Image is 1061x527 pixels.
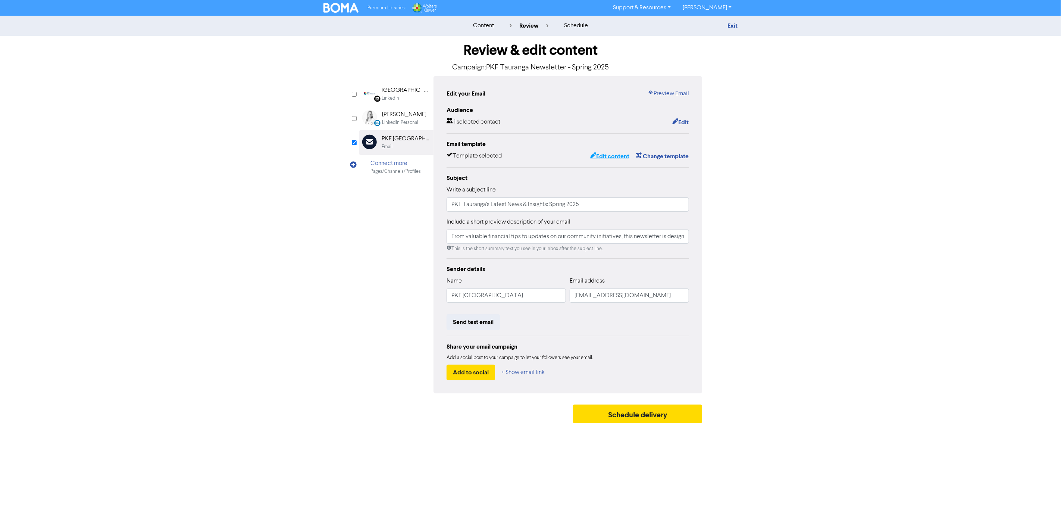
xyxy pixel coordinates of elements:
[447,245,689,252] div: This is the short summary text you see in your inbox after the subject line.
[564,21,588,30] div: schedule
[447,152,502,161] div: Template selected
[411,3,437,13] img: Wolters Kluwer
[672,118,689,127] button: Edit
[727,22,738,29] a: Exit
[1024,491,1061,527] iframe: Chat Widget
[367,6,406,10] span: Premium Libraries:
[447,314,500,330] button: Send test email
[635,152,689,161] button: Change template
[447,106,689,115] div: Audience
[447,89,485,98] div: Edit your Email
[382,134,429,143] div: PKF [GEOGRAPHIC_DATA]
[447,265,689,274] div: Sender details
[447,140,689,149] div: Email template
[382,119,418,126] div: LinkedIn Personal
[359,62,702,73] p: Campaign: PKF Tauranga Newsletter - Spring 2025
[570,277,605,286] label: Email address
[607,2,677,14] a: Support & Resources
[382,95,399,102] div: LinkedIn
[447,185,496,194] label: Write a subject line
[362,110,377,125] img: LinkedinPersonal
[677,2,738,14] a: [PERSON_NAME]
[359,42,702,59] h1: Review & edit content
[359,106,434,130] div: LinkedinPersonal [PERSON_NAME]LinkedIn Personal
[382,110,426,119] div: [PERSON_NAME]
[447,277,462,286] label: Name
[382,86,429,95] div: [GEOGRAPHIC_DATA]
[447,354,689,362] div: Add a social post to your campaign to let your followers see your email.
[648,89,689,98] a: Preview Email
[359,82,434,106] div: Linkedin [GEOGRAPHIC_DATA]LinkedIn
[447,174,689,183] div: Subject
[447,118,500,127] div: 1 selected contact
[447,218,570,227] label: Include a short preview description of your email
[382,143,392,150] div: Email
[447,365,495,380] button: Add to social
[323,3,359,13] img: BOMA Logo
[590,152,630,161] button: Edit content
[501,365,545,380] button: + Show email link
[359,155,434,179] div: Connect morePages/Channels/Profiles
[510,21,548,30] div: review
[362,86,377,101] img: Linkedin
[359,130,434,155] div: PKF [GEOGRAPHIC_DATA]Email
[573,405,702,423] button: Schedule delivery
[447,342,689,351] div: Share your email campaign
[370,159,421,168] div: Connect more
[473,21,494,30] div: content
[370,168,421,175] div: Pages/Channels/Profiles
